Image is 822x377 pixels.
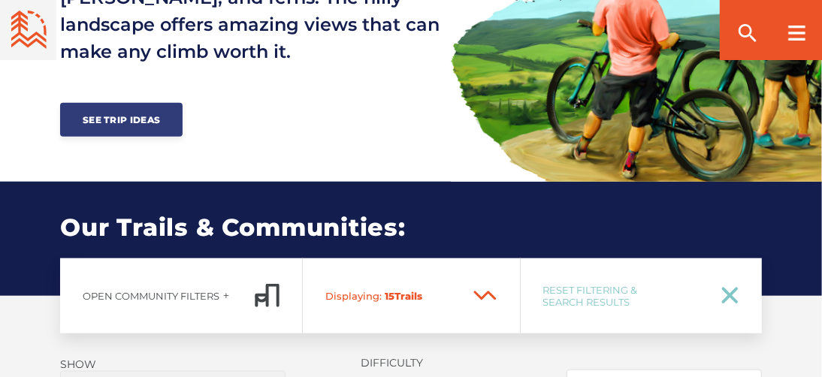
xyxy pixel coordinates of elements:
[325,290,459,302] span: Trail
[417,290,422,302] span: s
[543,284,702,308] span: Reset Filtering & Search Results
[221,291,231,301] ion-icon: add
[60,103,183,137] a: See Trip Ideas
[60,357,98,371] label: Show
[60,258,302,333] a: Open Community Filtersadd
[521,258,762,333] a: Reset Filtering & Search Results
[385,290,394,302] span: 15
[83,290,219,302] span: Open Community Filters
[60,182,762,296] h2: Our Trails & Communities:
[83,114,160,125] span: See Trip Ideas
[736,21,760,45] ion-icon: search
[325,290,382,302] span: Displaying:
[361,356,476,369] label: Difficulty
